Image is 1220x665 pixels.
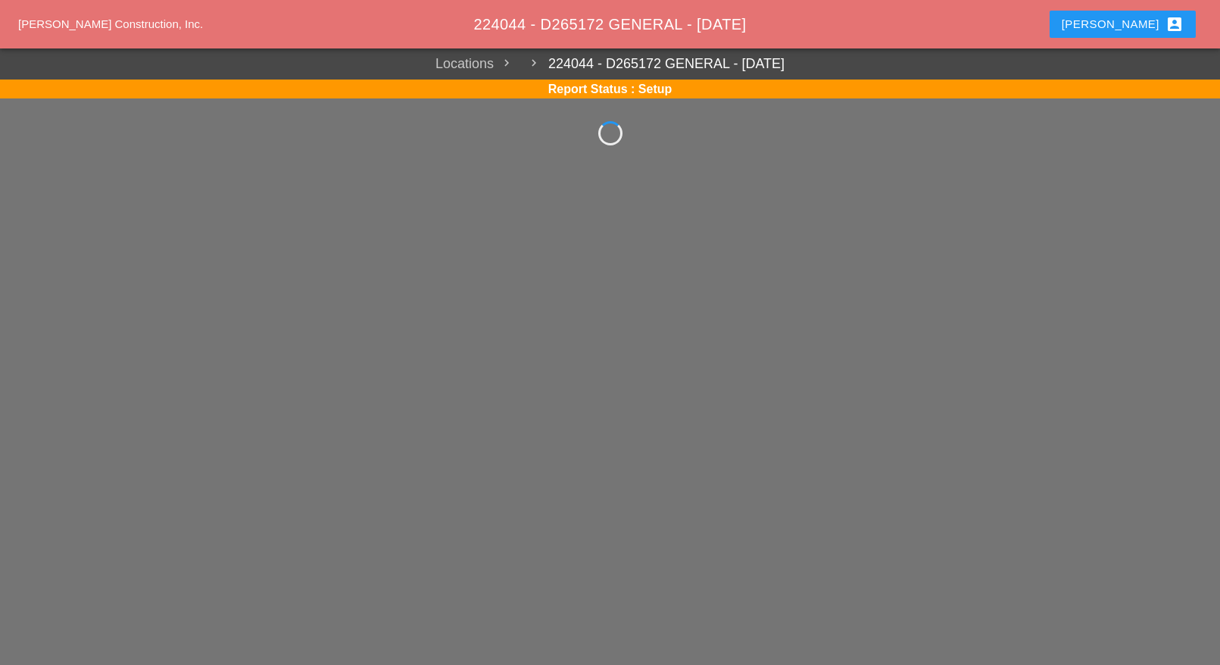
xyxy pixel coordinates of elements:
[521,54,785,74] a: 224044 - D265172 GENERAL - [DATE]
[1165,15,1184,33] i: account_box
[435,54,494,74] a: Locations
[1050,11,1196,38] button: [PERSON_NAME]
[18,17,203,30] a: [PERSON_NAME] Construction, Inc.
[473,16,746,33] span: 224044 - D265172 GENERAL - [DATE]
[1062,15,1184,33] div: [PERSON_NAME]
